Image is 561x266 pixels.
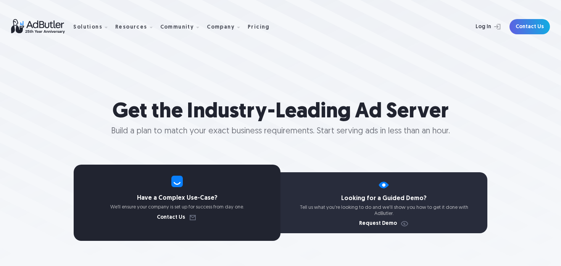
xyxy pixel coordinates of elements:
a: Pricing [248,23,276,30]
div: Community [160,15,206,39]
div: Community [160,25,194,30]
p: We’ll ensure your company is set up for success from day one. [74,204,280,210]
div: Resources [115,15,159,39]
p: Tell us what you're looking to do and we'll show you how to get it done with AdButler. [280,205,487,216]
div: Company [207,15,246,39]
a: Log In [455,19,505,34]
a: Request Demo [359,221,409,226]
a: Contact Us [157,215,197,220]
div: Solutions [73,25,102,30]
div: Company [207,25,235,30]
h4: Have a Complex Use-Case? [74,195,280,201]
div: Solutions [73,15,114,39]
a: Contact Us [509,19,550,34]
div: Pricing [248,25,270,30]
h4: Looking for a Guided Demo? [280,195,487,202]
div: Resources [115,25,147,30]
